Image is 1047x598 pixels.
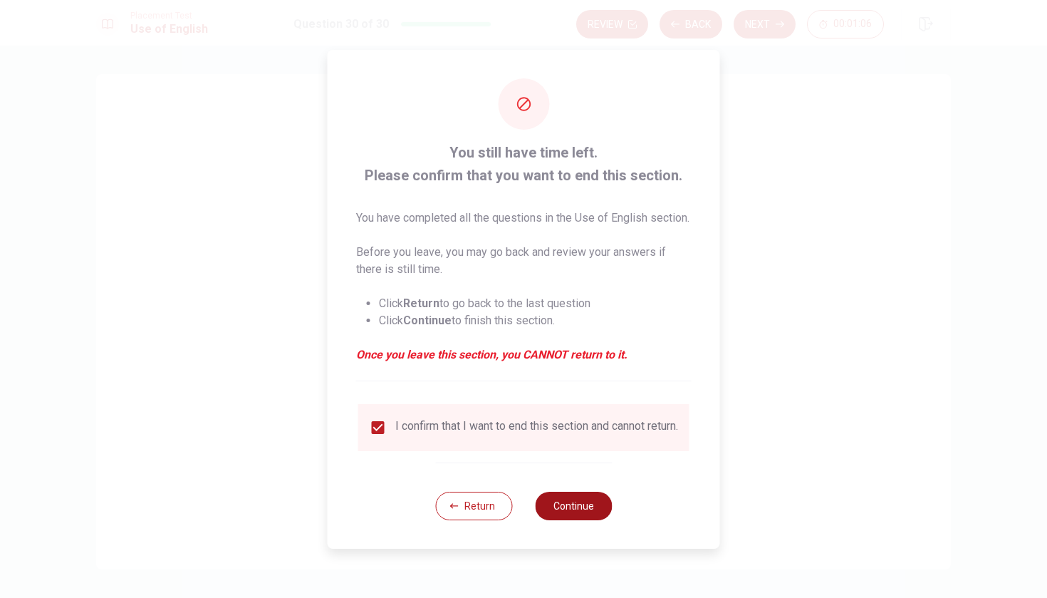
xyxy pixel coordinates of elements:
p: You have completed all the questions in the Use of English section. [356,210,692,227]
strong: Continue [403,314,452,327]
div: I confirm that I want to end this section and cannot return. [395,419,678,436]
strong: Return [403,297,439,310]
button: Continue [535,492,612,520]
em: Once you leave this section, you CANNOT return to it. [356,346,692,364]
li: Click to go back to the last question [379,295,692,312]
button: Return [435,492,512,520]
p: Before you leave, you may go back and review your answers if there is still time. [356,244,692,278]
span: You still have time left. Please confirm that you want to end this section. [356,141,692,187]
li: Click to finish this section. [379,312,692,329]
